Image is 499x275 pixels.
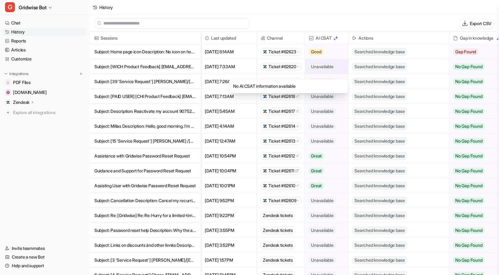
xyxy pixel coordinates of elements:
[94,253,196,268] p: Subject: [3 'Service Request'] [PERSON_NAME]/[EMAIL_ADDRESS][DOMAIN_NAME]> Descri
[309,153,324,159] span: Great
[309,49,323,55] span: Good
[204,178,254,193] span: [DATE] 10:01PM
[229,79,348,93] div: No AI CSAT information available
[309,123,335,129] span: Unavailable
[263,78,299,85] a: Ticket #62619
[263,64,299,70] a: Ticket #62620
[263,124,267,128] img: zendesk
[204,238,254,253] span: [DATE] 3:52PM
[309,64,335,70] span: Unavailable
[261,227,295,234] div: Zendesk tickets
[204,59,254,74] span: [DATE] 7:33AM
[204,193,254,208] span: [DATE] 9:52PM
[453,242,484,248] span: No Gap Found
[9,71,29,76] p: Integrations
[352,63,407,70] span: Searched knowledge base
[453,93,484,100] span: No Gap Found
[204,253,254,268] span: [DATE] 1:57PM
[94,178,196,193] p: Assisting User with Gridwise Password Reset Request
[460,19,494,28] button: Export CSV
[453,108,484,114] span: No Gap Found
[453,64,484,70] span: No Gap Found
[204,89,254,104] span: [DATE] 7:13AM
[352,48,407,55] span: Searched knowledge base
[94,208,196,223] p: Subject: Re: [Gridwise] Re: Re: Hurry for a limited-time offer from Gridwise! D
[352,182,407,189] span: Searched knowledge base
[305,149,344,163] button: Great
[2,28,87,36] a: History
[261,242,295,249] div: Zendesk tickets
[268,108,295,114] span: Ticket #62617
[5,2,15,12] span: G
[453,138,484,144] span: No Gap Found
[309,93,335,100] span: Unavailable
[268,183,295,189] span: Ticket #62610
[309,168,324,174] span: Great
[268,123,295,129] span: Ticket #62614
[268,197,296,204] span: Ticket #62609
[263,109,267,113] img: zendesk
[309,108,335,114] span: Unavailable
[263,138,299,144] a: Ticket #62613
[204,208,254,223] span: [DATE] 9:22PM
[309,197,335,204] span: Unavailable
[92,32,198,44] span: Sessions
[309,138,335,144] span: Unavailable
[352,108,407,115] span: Searched knowledge base
[453,168,484,174] span: No Gap Found
[13,99,29,105] p: Zendesk
[453,257,484,263] span: No Gap Found
[263,153,299,159] a: Ticket #62612
[309,183,324,189] span: Great
[94,134,196,149] p: Subject: [15 'Service Request'] [PERSON_NAME] /[PERSON_NAME]
[263,183,299,189] a: Ticket #62610
[94,74,196,89] p: Subject: [39 'Service Request'] [PERSON_NAME]/[EMAIL_ADDRESS][DOMAIN_NAME]> Description
[352,122,407,130] span: Searched knowledge base
[204,74,254,89] span: [DATE] 7:26AM
[2,253,87,261] a: Create a new Bot
[79,72,83,76] img: menu_add.svg
[19,3,47,12] span: Gridwise Bot
[94,193,196,208] p: Subject: Cancellation Description: Cancel my recurring subscription. Not helpfu
[268,64,296,70] span: Ticket #62620
[259,32,302,44] span: Channel
[13,108,84,118] span: Explore all integrations
[453,153,484,159] span: No Gap Found
[453,78,484,85] span: No Gap Found
[263,184,267,188] img: zendesk
[13,79,30,86] span: PDF Files
[261,256,295,264] div: Zendesk tickets
[352,167,407,175] span: Searched knowledge base
[2,19,87,27] a: Chat
[268,93,295,100] span: Ticket #62618
[263,198,267,203] img: zendesk
[309,78,335,85] span: Unavailable
[94,104,196,119] p: Subject: Description: Reactivate my account 9075218927
[309,242,335,248] span: Unavailable
[309,227,335,233] span: Unavailable
[2,244,87,253] a: Invite teammates
[268,78,295,85] span: Ticket #62619
[263,197,299,204] a: Ticket #62609
[13,89,47,95] span: [DOMAIN_NAME]
[358,32,373,44] h2: Actions
[2,55,87,63] a: Customize
[204,32,254,44] span: Last updated
[352,256,407,264] span: Searched knowledge base
[263,49,299,55] a: Ticket #62623
[94,163,196,178] p: Guidance and Support for Password Reset Request
[204,223,254,238] span: [DATE] 3:55PM
[453,212,484,219] span: No Gap Found
[94,44,196,59] p: Subject: Home page icon Description: No icon on homepage
[470,20,492,27] p: Export CSV
[204,104,254,119] span: [DATE] 5:45AM
[263,168,299,174] a: Ticket #62611
[4,72,8,76] img: expand menu
[263,50,267,54] img: zendesk
[305,163,344,178] button: Great
[99,4,113,11] div: History
[305,44,344,59] button: Good
[261,212,295,219] div: Zendesk tickets
[94,59,196,74] p: Subject: [WICH Product Feedback] [EMAIL_ADDRESS][DOMAIN_NAME] Description: *App Version
[2,37,87,45] a: Reports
